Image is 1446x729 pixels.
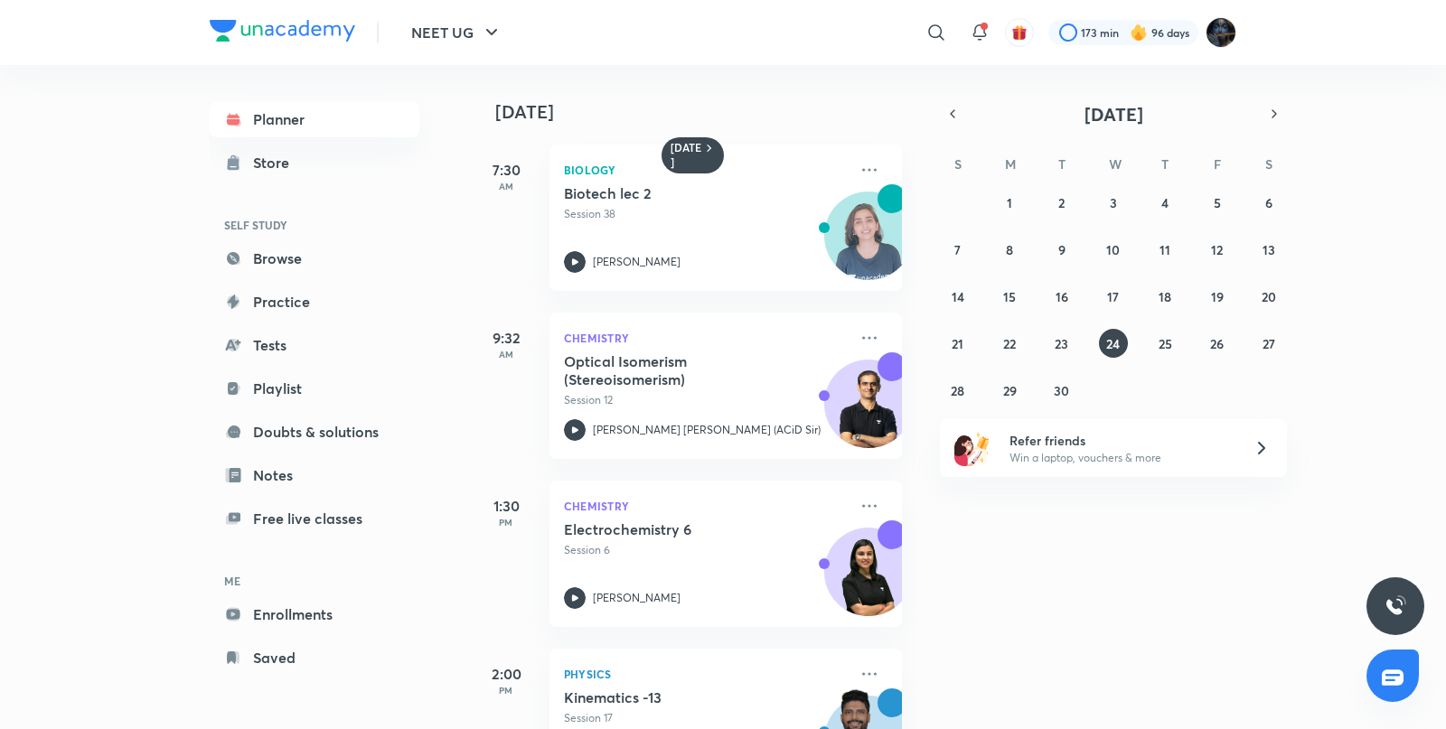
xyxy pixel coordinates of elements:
a: Practice [210,284,419,320]
abbr: September 9, 2025 [1058,241,1066,258]
abbr: September 10, 2025 [1106,241,1120,258]
abbr: September 19, 2025 [1211,288,1224,305]
button: September 29, 2025 [995,376,1024,405]
abbr: September 29, 2025 [1003,382,1017,399]
img: Avatar [825,201,912,288]
h5: Optical Isomerism (Stereoisomerism) [564,352,789,388]
abbr: September 13, 2025 [1263,241,1275,258]
abbr: September 26, 2025 [1210,335,1224,352]
abbr: Wednesday [1109,155,1122,173]
abbr: September 21, 2025 [952,335,963,352]
abbr: September 16, 2025 [1056,288,1068,305]
abbr: Tuesday [1058,155,1066,173]
abbr: September 1, 2025 [1007,194,1012,211]
h5: 7:30 [470,159,542,181]
p: [PERSON_NAME] [593,590,681,606]
abbr: September 22, 2025 [1003,335,1016,352]
button: September 14, 2025 [944,282,972,311]
button: [DATE] [965,101,1262,126]
h6: ME [210,565,419,596]
h5: 1:30 [470,495,542,517]
img: Company Logo [210,20,355,42]
img: avatar [1011,24,1028,41]
a: Browse [210,240,419,276]
h6: [DATE] [671,141,702,170]
abbr: September 14, 2025 [952,288,964,305]
p: PM [470,517,542,528]
h5: Electrochemistry 6 [564,520,789,538]
button: September 12, 2025 [1203,235,1232,264]
h4: [DATE] [495,101,920,123]
h6: Refer friends [1009,431,1232,450]
abbr: September 18, 2025 [1159,288,1171,305]
span: [DATE] [1084,102,1143,126]
button: September 3, 2025 [1099,188,1128,217]
button: September 6, 2025 [1254,188,1283,217]
a: Enrollments [210,596,419,632]
p: [PERSON_NAME] [593,254,681,270]
abbr: September 24, 2025 [1106,335,1120,352]
abbr: September 17, 2025 [1107,288,1119,305]
p: AM [470,181,542,192]
a: Playlist [210,370,419,407]
a: Free live classes [210,500,419,537]
p: Win a laptop, vouchers & more [1009,450,1232,466]
p: AM [470,349,542,360]
button: September 9, 2025 [1047,235,1076,264]
abbr: September 12, 2025 [1211,241,1223,258]
abbr: September 28, 2025 [951,382,964,399]
abbr: Monday [1005,155,1016,173]
abbr: Sunday [954,155,962,173]
button: September 10, 2025 [1099,235,1128,264]
a: Saved [210,640,419,676]
img: Avatar [825,369,912,456]
img: ttu [1385,595,1406,617]
button: NEET UG [400,14,513,51]
p: Session 6 [564,542,848,558]
a: Company Logo [210,20,355,46]
abbr: September 30, 2025 [1054,382,1069,399]
button: September 17, 2025 [1099,282,1128,311]
a: Planner [210,101,419,137]
button: September 30, 2025 [1047,376,1076,405]
abbr: September 15, 2025 [1003,288,1016,305]
button: September 21, 2025 [944,329,972,358]
img: streak [1130,23,1148,42]
h5: 9:32 [470,327,542,349]
abbr: September 23, 2025 [1055,335,1068,352]
abbr: September 11, 2025 [1160,241,1170,258]
p: Physics [564,663,848,685]
h5: 2:00 [470,663,542,685]
button: September 22, 2025 [995,329,1024,358]
p: Session 12 [564,392,848,408]
button: September 8, 2025 [995,235,1024,264]
h5: Biotech lec 2 [564,184,789,202]
button: September 4, 2025 [1150,188,1179,217]
button: September 13, 2025 [1254,235,1283,264]
button: September 7, 2025 [944,235,972,264]
button: September 1, 2025 [995,188,1024,217]
abbr: Friday [1214,155,1221,173]
a: Store [210,145,419,181]
button: September 26, 2025 [1203,329,1232,358]
a: Doubts & solutions [210,414,419,450]
button: September 15, 2025 [995,282,1024,311]
div: Store [253,152,300,173]
abbr: September 4, 2025 [1161,194,1169,211]
button: September 19, 2025 [1203,282,1232,311]
abbr: September 6, 2025 [1265,194,1272,211]
abbr: September 8, 2025 [1006,241,1013,258]
button: September 25, 2025 [1150,329,1179,358]
p: Session 38 [564,206,848,222]
img: referral [954,430,991,466]
button: September 5, 2025 [1203,188,1232,217]
p: PM [470,685,542,696]
h5: Kinematics -13 [564,688,789,706]
img: Avatar [825,537,912,624]
p: Chemistry [564,495,848,517]
abbr: September 3, 2025 [1110,194,1117,211]
abbr: September 20, 2025 [1262,288,1276,305]
abbr: September 25, 2025 [1159,335,1172,352]
abbr: Thursday [1161,155,1169,173]
abbr: September 27, 2025 [1263,335,1275,352]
